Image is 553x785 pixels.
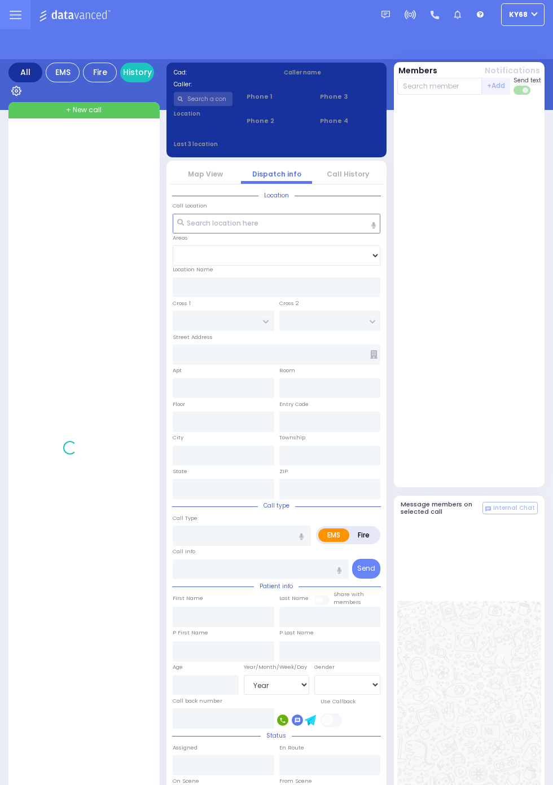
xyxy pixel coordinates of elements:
[279,434,305,442] label: Township
[398,65,437,77] button: Members
[174,80,270,89] label: Caller:
[320,92,379,102] span: Phone 3
[279,594,309,602] label: Last Name
[501,3,545,26] button: ky68
[254,582,299,590] span: Patient info
[66,105,102,115] span: + New call
[258,501,295,510] span: Call type
[173,367,182,374] label: Apt
[513,85,532,96] label: Turn off text
[46,63,80,82] div: EMS
[401,501,483,515] h5: Message members on selected call
[173,697,222,705] label: Call back number
[247,92,306,102] span: Phone 1
[173,744,197,752] label: Assigned
[173,299,191,307] label: Cross 1
[352,559,380,579] button: Send
[321,698,355,705] label: Use Callback
[247,116,306,126] span: Phone 2
[258,191,295,200] span: Location
[318,528,349,542] label: EMS
[279,777,312,785] label: From Scene
[397,78,482,95] input: Search member
[173,214,380,234] input: Search location here
[279,299,299,307] label: Cross 2
[174,68,270,77] label: Cad:
[173,548,195,555] label: Call Info
[173,594,203,602] label: First Name
[83,63,117,82] div: Fire
[188,169,223,179] a: Map View
[279,468,288,475] label: ZIP
[279,629,314,637] label: P Last Name
[261,731,292,740] span: Status
[173,468,187,475] label: State
[279,367,295,374] label: Room
[244,663,310,671] div: Year/Month/Week/Day
[284,68,380,77] label: Caller name
[173,234,188,242] label: Areas
[279,744,304,752] label: En Route
[174,140,277,148] label: Last 3 location
[120,63,154,82] a: History
[174,92,233,106] input: Search a contact
[327,169,369,179] a: Call History
[173,777,199,785] label: On Scene
[252,169,301,179] a: Dispatch info
[509,10,528,20] span: ky68
[173,629,208,637] label: P First Name
[173,514,197,522] label: Call Type
[370,350,378,359] span: Other building occupants
[173,266,213,274] label: Location Name
[173,434,183,442] label: City
[173,202,207,210] label: Call Location
[349,528,379,542] label: Fire
[485,65,540,77] button: Notifications
[174,109,233,118] label: Location
[8,63,42,82] div: All
[381,11,390,19] img: message.svg
[513,76,541,85] span: Send text
[39,8,114,22] img: Logo
[314,663,335,671] label: Gender
[173,400,185,408] label: Floor
[320,116,379,126] span: Phone 4
[333,590,364,598] small: Share with
[333,598,361,606] span: members
[173,663,183,671] label: Age
[279,400,309,408] label: Entry Code
[173,333,213,341] label: Street Address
